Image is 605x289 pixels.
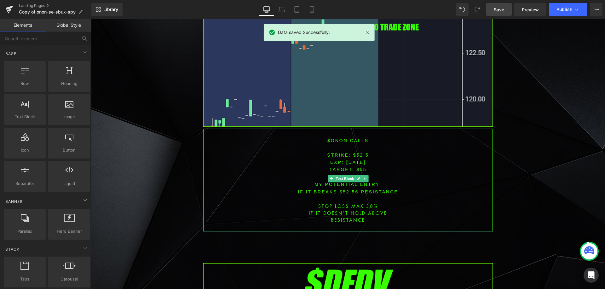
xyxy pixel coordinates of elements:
[6,180,44,187] span: Separator
[6,114,44,120] span: Text Block
[274,3,289,16] a: Laptop
[112,191,401,197] p: IF IT DOESN'T HOLD above
[238,148,275,153] span: TARGET: $55
[50,114,88,120] span: Image
[556,7,572,12] span: Publish
[207,170,307,175] font: IF IT BREAKS $52.56 resistance
[243,156,264,164] span: Text Block
[50,180,88,187] span: Liquid
[471,3,484,16] button: Redo
[50,147,88,153] span: Button
[255,141,275,146] span: [DATE]
[46,19,91,31] a: Global Style
[259,3,274,16] a: Desktop
[304,3,320,16] a: Mobile
[6,228,44,235] span: Parallax
[5,246,20,252] span: Stack
[6,147,44,153] span: Icon
[50,80,88,87] span: Heading
[103,7,118,12] span: Library
[91,3,123,16] a: New Library
[494,6,504,13] span: Save
[584,268,599,283] div: Open Intercom Messenger
[278,29,330,36] span: Data saved Successfully.
[6,80,44,87] span: Row
[50,228,88,235] span: Hero Banner
[514,3,546,16] a: Preview
[223,163,291,168] font: MY POTENTIAL ENTRY:
[19,3,91,8] a: Landing Pages
[236,119,278,124] font: $onon CALLS
[239,141,253,146] font: EXP:
[236,134,278,139] font: STRIKE: $52.5
[456,3,469,16] button: Undo
[289,3,304,16] a: Tablet
[5,198,23,204] span: Banner
[271,156,277,164] a: Expand / Collapse
[6,276,44,282] span: Tabs
[19,9,76,14] span: Copy of onon-se-sbux-spy
[50,276,88,282] span: Carousel
[549,3,587,16] button: Publish
[522,6,539,13] span: Preview
[590,3,602,16] button: More
[5,51,17,57] span: Base
[112,184,401,191] p: STOP LOSS MAX 30%
[112,197,401,204] p: resistance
